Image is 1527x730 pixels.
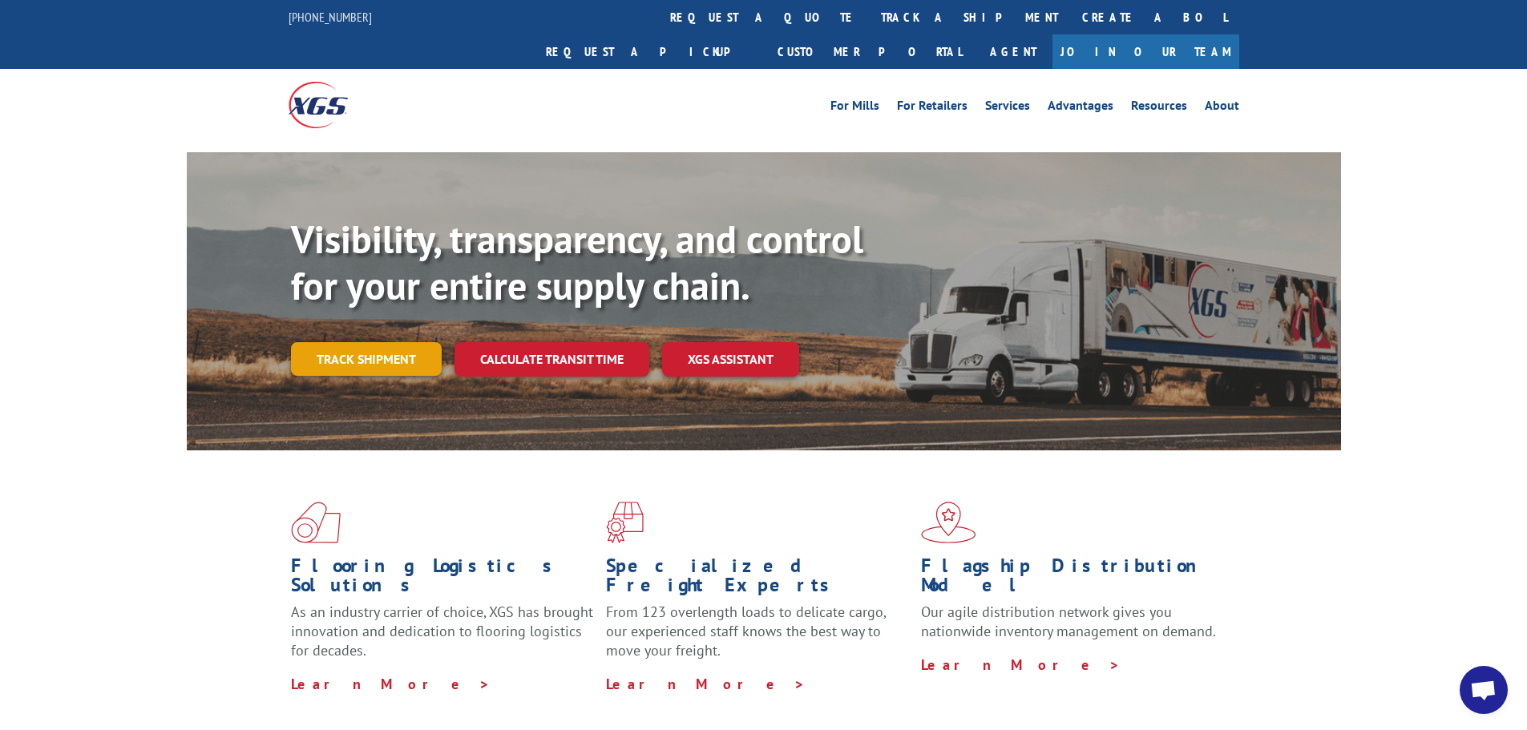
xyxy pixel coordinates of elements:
[291,342,442,376] a: Track shipment
[606,556,909,603] h1: Specialized Freight Experts
[291,603,593,659] span: As an industry carrier of choice, XGS has brought innovation and dedication to flooring logistics...
[1048,99,1113,117] a: Advantages
[921,556,1224,603] h1: Flagship Distribution Model
[830,99,879,117] a: For Mills
[1052,34,1239,69] a: Join Our Team
[606,675,806,693] a: Learn More >
[921,655,1121,674] a: Learn More >
[606,502,644,543] img: xgs-icon-focused-on-flooring-red
[921,502,976,543] img: xgs-icon-flagship-distribution-model-red
[291,214,863,310] b: Visibility, transparency, and control for your entire supply chain.
[454,342,649,377] a: Calculate transit time
[662,342,799,377] a: XGS ASSISTANT
[289,9,372,25] a: [PHONE_NUMBER]
[534,34,766,69] a: Request a pickup
[766,34,974,69] a: Customer Portal
[921,603,1216,640] span: Our agile distribution network gives you nationwide inventory management on demand.
[1131,99,1187,117] a: Resources
[985,99,1030,117] a: Services
[291,502,341,543] img: xgs-icon-total-supply-chain-intelligence-red
[606,603,909,674] p: From 123 overlength loads to delicate cargo, our experienced staff knows the best way to move you...
[1205,99,1239,117] a: About
[974,34,1052,69] a: Agent
[291,556,594,603] h1: Flooring Logistics Solutions
[291,675,491,693] a: Learn More >
[897,99,968,117] a: For Retailers
[1460,666,1508,714] div: Open chat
